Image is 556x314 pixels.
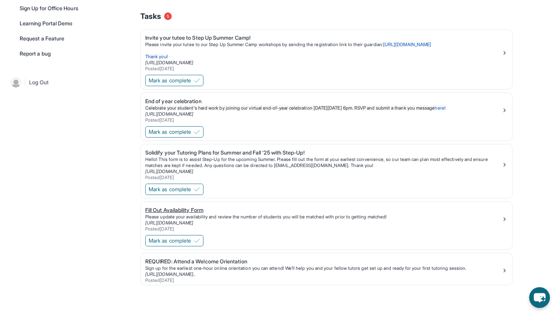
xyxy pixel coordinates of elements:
[149,186,191,193] span: Mark as complete
[15,2,89,15] a: Sign Up for Office Hours
[145,258,502,265] div: REQUIRED: Attend a Welcome Orientation
[141,144,512,182] a: Solidify your Tutoring Plans for Summer and Fall '25 with Step-Up!Hello! This form is to assist S...
[145,117,502,123] div: Posted [DATE]
[164,12,172,20] span: 5
[145,277,502,283] div: Posted [DATE]
[145,184,203,195] button: Mark as complete
[145,54,168,59] span: Thank you!
[145,149,502,156] div: Solidify your Tutoring Plans for Summer and Fall '25 with Step-Up!
[145,220,193,226] a: [URL][DOMAIN_NAME]
[145,265,502,271] div: Sign up for the earliest one-hour online orientation you can attend! We’ll help you and your fell...
[15,47,89,60] a: Report a bug
[29,79,49,86] span: Log Out
[145,111,193,117] a: [URL][DOMAIN_NAME]
[141,253,512,285] a: REQUIRED: Attend a Welcome OrientationSign up for the earliest one-hour online orientation you ca...
[145,169,193,174] a: [URL][DOMAIN_NAME]
[145,75,203,86] button: Mark as complete
[529,287,550,308] button: chat-button
[145,175,502,181] div: Posted [DATE]
[145,214,502,220] div: Please update your availability and review the number of students you will be matched with prior ...
[145,235,203,246] button: Mark as complete
[145,66,502,72] div: Posted [DATE]
[145,206,502,214] div: Fill Out Availability Form
[11,77,21,88] img: user-img
[149,77,191,84] span: Mark as complete
[383,42,431,47] a: [URL][DOMAIN_NAME]
[141,29,512,73] a: Invite your tutee to Step Up Summer Camp!Please invite your tutee to our Step Up Summer Camp work...
[149,128,191,136] span: Mark as complete
[141,93,512,125] a: End of year celebrationCelebrate your student's hard work by joining our virtual end-of-year cele...
[24,78,26,87] span: |
[140,11,161,22] span: Tasks
[145,97,502,105] div: End of year celebration
[145,156,502,169] p: Hello! This form is to assist Step-Up for the upcoming Summer. Please fill out the form at your e...
[149,237,191,244] span: Mark as complete
[194,186,200,192] img: Mark as complete
[15,17,89,30] a: Learning Portal Demo
[194,77,200,84] img: Mark as complete
[145,105,502,111] p: !
[145,226,502,232] div: Posted [DATE]
[145,42,502,48] p: Please invite your tutee to our Step Up Summer Camp workshops by sending the registration link to...
[141,202,512,234] a: Fill Out Availability FormPlease update your availability and review the number of students you w...
[194,129,200,135] img: Mark as complete
[15,32,89,45] a: Request a Feature
[8,74,89,91] a: |Log Out
[145,271,196,277] a: [URL][DOMAIN_NAME]..
[145,126,203,138] button: Mark as complete
[145,34,502,42] div: Invite your tutee to Step Up Summer Camp!
[145,105,435,111] span: Celebrate your student's hard work by joining our virtual end-of-year celebration [DATE][DATE] 6p...
[435,105,444,111] a: here
[145,60,193,65] a: [URL][DOMAIN_NAME]
[194,238,200,244] img: Mark as complete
